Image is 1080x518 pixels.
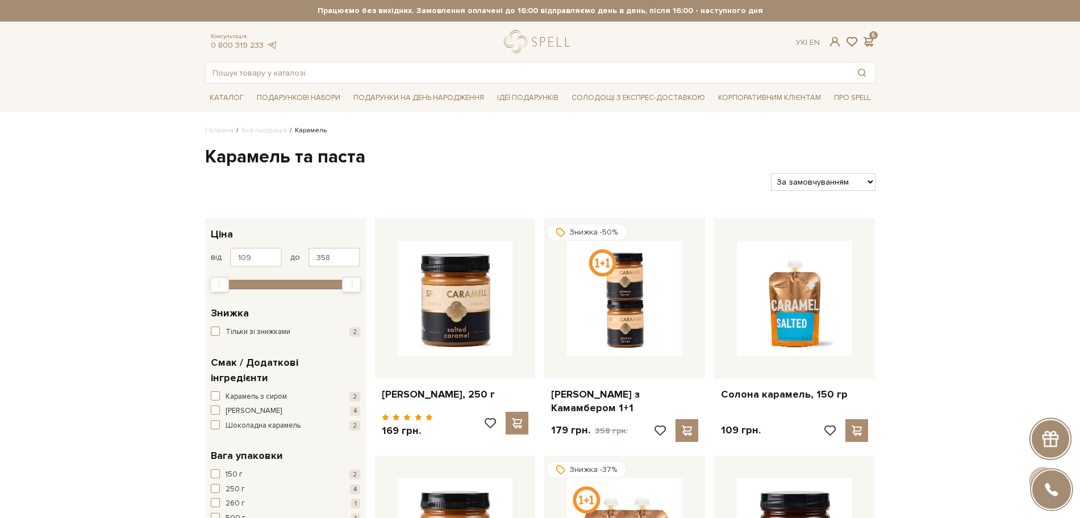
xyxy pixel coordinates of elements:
[551,388,698,415] a: [PERSON_NAME] з Камамбером 1+1
[493,89,563,107] span: Ідеї подарунків
[230,248,282,267] input: Ціна
[714,88,825,107] a: Корпоративним клієнтам
[547,461,627,478] div: Знижка -37%
[226,484,245,495] span: 250 г
[350,484,360,494] span: 4
[306,6,775,16] strong: Працюємо без вихідних. Замовлення оплачені до 16:00 відправляємо день в день, після 16:00 - насту...
[226,469,243,481] span: 150 г
[211,306,249,321] span: Знижка
[226,498,245,509] span: 260 г
[349,470,360,479] span: 2
[349,392,360,402] span: 2
[211,227,233,242] span: Ціна
[382,424,433,437] p: 169 грн.
[349,327,360,337] span: 2
[567,241,682,356] img: Карамель з Камамбером 1+1
[211,420,360,432] button: Шоколадна карамель 2
[287,126,327,136] li: Карамель
[211,327,360,338] button: Тільки зі знижками 2
[721,424,761,437] p: 109 грн.
[351,499,360,508] span: 1
[211,448,283,463] span: Вага упаковки
[205,145,875,169] h1: Карамель та паста
[810,37,820,47] a: En
[252,89,345,107] span: Подарункові набори
[551,424,628,437] p: 179 грн.
[211,469,360,481] button: 150 г 2
[211,498,360,509] button: 260 г 1
[806,37,807,47] span: |
[226,327,290,338] span: Тільки зі знижками
[342,277,361,293] div: Max
[349,89,489,107] span: Подарунки на День народження
[210,277,229,293] div: Min
[205,89,248,107] span: Каталог
[849,62,875,83] button: Пошук товару у каталозі
[211,252,222,262] span: від
[737,241,852,356] img: Солона карамель, 150 гр
[211,355,357,386] span: Смак / Додаткові інгредієнти
[567,88,710,107] a: Солодощі з експрес-доставкою
[290,252,300,262] span: до
[547,224,627,241] div: Знижка -50%
[829,89,875,107] span: Про Spell
[308,248,360,267] input: Ціна
[211,33,278,40] span: Консультація:
[595,426,628,436] span: 358 грн.
[211,40,264,50] a: 0 800 319 233
[226,391,287,403] span: Карамель з сиром
[350,406,360,416] span: 4
[796,37,820,48] div: Ук
[226,406,282,417] span: [PERSON_NAME]
[211,406,360,417] button: [PERSON_NAME] 4
[211,391,360,403] button: Карамель з сиром 2
[226,420,301,432] span: Шоколадна карамель
[205,126,233,135] a: Головна
[211,484,360,495] button: 250 г 4
[382,388,529,401] a: [PERSON_NAME], 250 г
[266,40,278,50] a: telegram
[241,126,287,135] a: Вся продукція
[504,30,575,53] a: logo
[206,62,849,83] input: Пошук товару у каталозі
[721,388,868,401] a: Солона карамель, 150 гр
[349,421,360,431] span: 2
